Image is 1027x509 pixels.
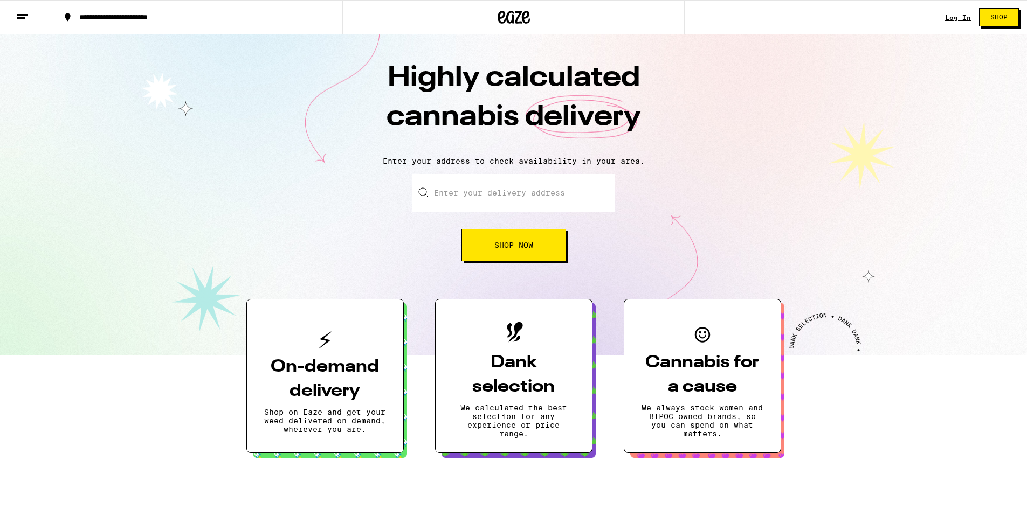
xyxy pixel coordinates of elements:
[325,59,702,148] h1: Highly calculated cannabis delivery
[642,351,763,399] h3: Cannabis for a cause
[642,403,763,438] p: We always stock women and BIPOC owned brands, so you can spend on what matters.
[990,14,1008,20] span: Shop
[945,14,971,21] div: Log In
[453,403,575,438] p: We calculated the best selection for any experience or price range.
[624,299,781,453] button: Cannabis for a causeWe always stock women and BIPOC owned brands, so you can spend on what matters.
[412,174,615,212] input: Enter your delivery address
[453,351,575,399] h3: Dank selection
[264,408,386,434] p: Shop on Eaze and get your weed delivered on demand, wherever you are.
[11,157,1016,165] p: Enter your address to check availability in your area.
[494,241,533,249] span: Shop Now
[246,299,404,453] button: On-demand deliveryShop on Eaze and get your weed delivered on demand, wherever you are.
[461,229,566,261] button: Shop Now
[264,355,386,403] h3: On-demand delivery
[979,8,1019,26] button: Shop
[435,299,592,453] button: Dank selectionWe calculated the best selection for any experience or price range.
